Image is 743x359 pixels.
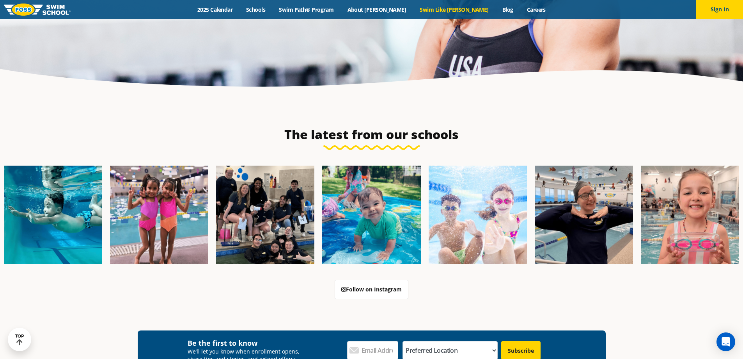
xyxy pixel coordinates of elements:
[4,166,102,264] img: Fa25-Website-Images-1-600x600.png
[4,4,71,16] img: FOSS Swim School Logo
[322,166,420,264] img: Fa25-Website-Images-600x600.png
[239,6,272,13] a: Schools
[495,6,520,13] a: Blog
[429,166,527,264] img: FCC_FOSS_GeneralShoot_May_FallCampaign_lowres-9556-600x600.jpg
[216,166,314,264] img: Fa25-Website-Images-2-600x600.png
[535,166,633,264] img: Fa25-Website-Images-9-600x600.jpg
[641,166,739,264] img: Fa25-Website-Images-14-600x600.jpg
[716,332,735,351] div: Open Intercom Messenger
[188,338,305,348] h4: Be the first to know
[335,280,408,299] a: Follow on Instagram
[191,6,239,13] a: 2025 Calendar
[340,6,413,13] a: About [PERSON_NAME]
[272,6,340,13] a: Swim Path® Program
[520,6,552,13] a: Careers
[15,334,24,346] div: TOP
[413,6,496,13] a: Swim Like [PERSON_NAME]
[110,166,208,264] img: Fa25-Website-Images-8-600x600.jpg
